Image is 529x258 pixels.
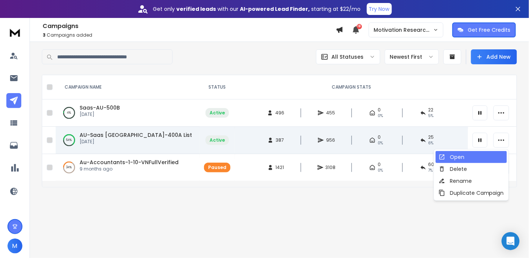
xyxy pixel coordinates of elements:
a: Au-Accountants-1-10-VNFullVerified [80,159,179,166]
p: 4 % [67,109,71,117]
p: Get Free Credits [468,26,511,34]
span: 0% [378,168,383,173]
button: Get Free Credits [452,22,516,37]
span: 387 [276,137,284,143]
div: Paused [208,165,226,171]
span: 60 [429,162,434,168]
span: 0 [378,107,381,113]
span: 0% [378,113,383,119]
span: 0% [378,140,383,146]
p: All Statuses [331,53,364,61]
button: Try Now [367,3,392,15]
p: 9 months ago [80,166,179,172]
p: [DATE] [80,111,120,117]
th: STATUS [199,75,235,99]
strong: verified leads [177,5,216,13]
span: 455 [326,110,335,116]
a: Saas-AU-500B [80,104,120,111]
div: Rename [439,177,472,185]
span: 7 % [429,168,433,173]
button: M [7,239,22,254]
span: 6 % [429,140,434,146]
p: 34 % [66,164,72,171]
span: 5 % [429,113,434,119]
span: 18 [357,24,362,29]
p: Motivation Research Outreach [374,26,433,34]
p: [DATE] [80,139,192,145]
p: 64 % [66,136,72,144]
strong: AI-powered Lead Finder, [240,5,310,13]
th: CAMPAIGN NAME [56,75,199,99]
h1: Campaigns [43,22,336,31]
div: Active [210,137,225,143]
p: Try Now [369,5,390,13]
th: CAMPAIGN STATS [235,75,468,99]
span: 1421 [276,165,284,171]
p: Get only with our starting at $22/mo [153,5,361,13]
img: logo [7,25,22,39]
span: 3 [43,32,46,38]
span: 0 [378,134,381,140]
div: Delete [439,165,467,173]
span: 496 [275,110,284,116]
p: Campaigns added [43,32,336,38]
td: 64%AU-Saas [GEOGRAPHIC_DATA]-400A List[DATE] [56,127,199,154]
div: Active [210,110,225,116]
span: 22 [429,107,434,113]
td: 34%Au-Accountants-1-10-VNFullVerified9 months ago [56,154,199,181]
span: 25 [429,134,434,140]
span: 956 [326,137,335,143]
div: Open [439,153,464,161]
span: 3108 [326,165,336,171]
button: Add New [471,49,517,64]
button: Newest First [385,49,439,64]
div: Open Intercom Messenger [502,232,520,250]
div: Duplicate Campaign [439,189,504,197]
span: 0 [378,162,381,168]
a: AU-Saas [GEOGRAPHIC_DATA]-400A List [80,131,192,139]
td: 4%Saas-AU-500B[DATE] [56,99,199,127]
